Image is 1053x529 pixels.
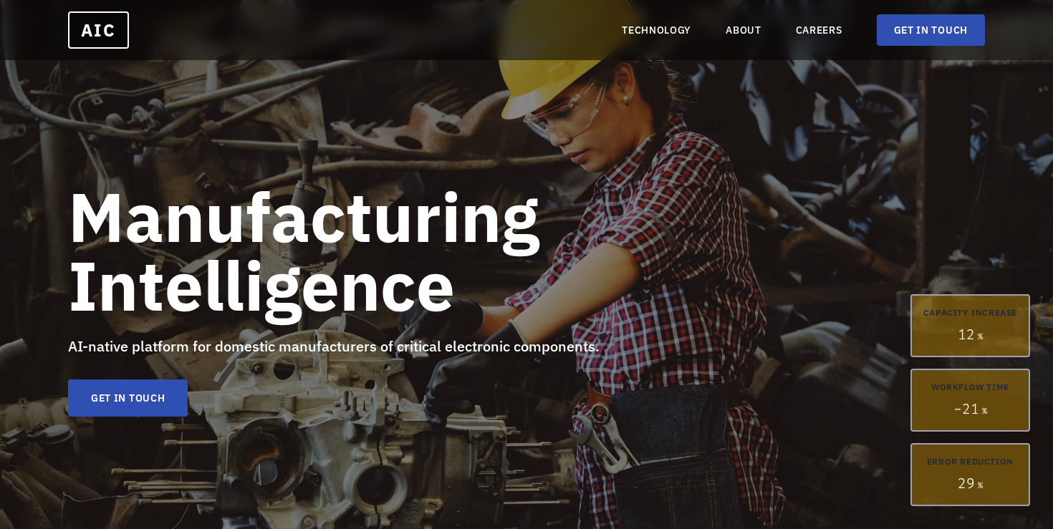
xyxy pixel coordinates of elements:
div: 29 [923,473,1017,493]
div: ERROR REDUCTION [923,456,1017,467]
a: AIC [68,11,129,49]
div: 12 [923,324,1017,344]
span: % [982,405,987,417]
span: AI-native platform for domestic manufacturers of critical electronic components. [68,336,600,356]
a: GET IN TOUCH [877,14,985,46]
span: % [978,331,983,342]
b: Manufacturing Intelligence [68,172,539,329]
a: ABOUT [726,23,761,37]
div: WORKFLOW TIME [923,382,1017,393]
a: GET IN TOUCH [68,379,188,417]
div: - 21 [923,399,1017,419]
a: CAREERS [796,23,842,37]
a: TECHNOLOGY [622,23,691,37]
span: % [978,480,983,491]
div: CAPACITY INCREASE [923,307,1017,319]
